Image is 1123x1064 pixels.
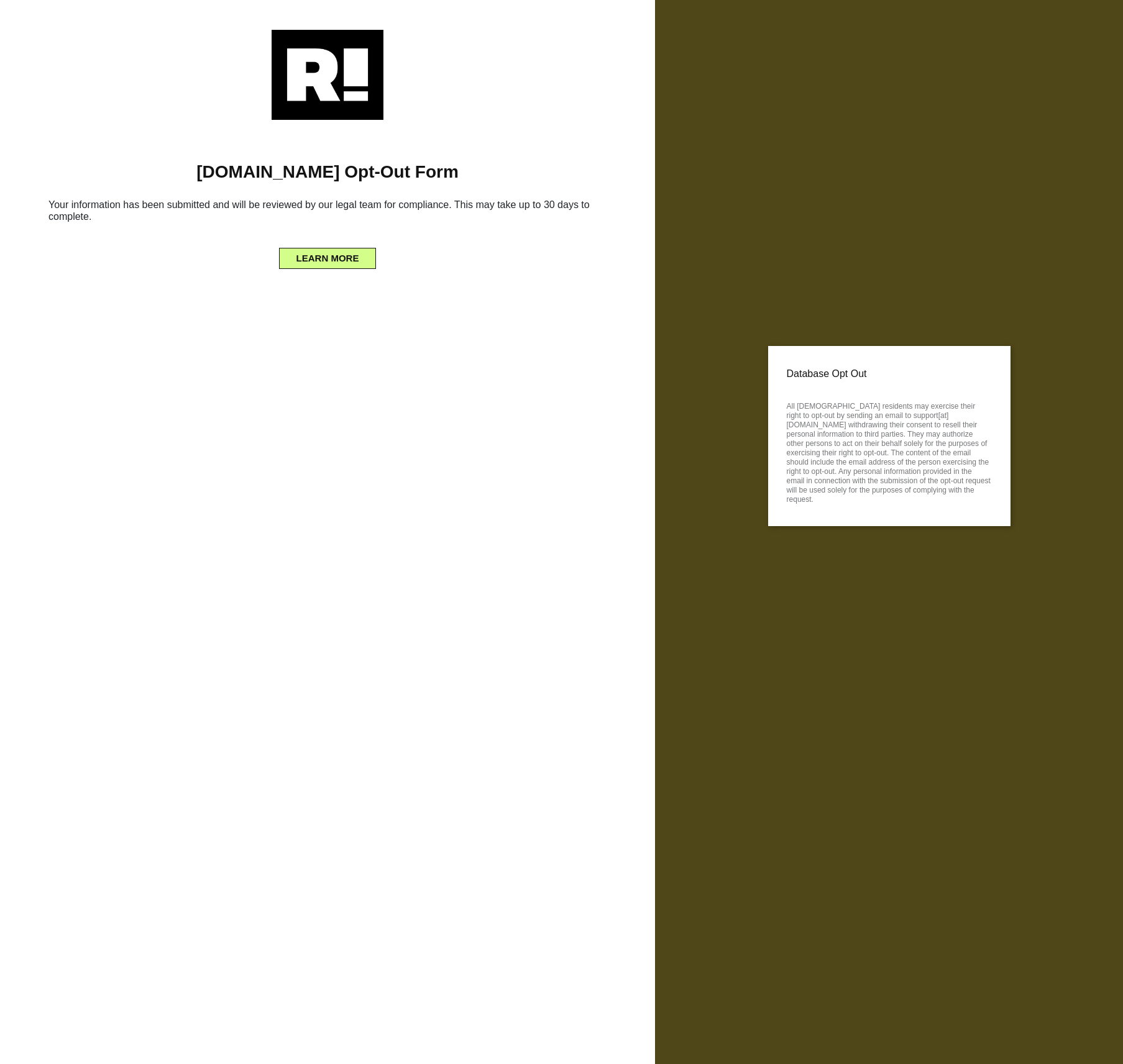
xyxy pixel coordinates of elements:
[787,398,992,504] p: All [DEMOGRAPHIC_DATA] residents may exercise their right to opt-out by sending an email to suppo...
[279,248,377,269] button: LEARN MORE
[279,250,377,260] a: LEARN MORE
[787,365,992,383] p: Database Opt Out
[19,161,636,183] h1: [DOMAIN_NAME] Opt-Out Form
[19,194,636,232] h6: Your information has been submitted and will be reviewed by our legal team for compliance. This m...
[272,30,383,120] img: Retention.com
